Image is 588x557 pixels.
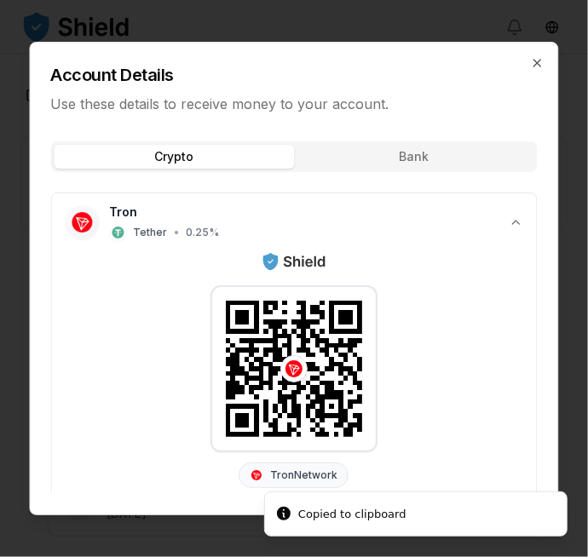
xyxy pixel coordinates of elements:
img: Tron [252,470,262,480]
p: Use these details to receive money to your account. [51,94,538,114]
button: Bank [294,145,534,169]
h2: Account Details [51,63,538,87]
span: • [175,226,180,239]
button: Crypto [55,145,295,169]
span: Tether [134,226,168,239]
img: Tether [112,227,124,238]
span: Tron Network [271,468,338,482]
span: 0.25 % [187,226,220,239]
img: Tron [285,360,303,377]
img: Shield Logo [261,251,326,272]
span: Tron [110,204,138,221]
img: Tron [72,212,93,233]
button: TronTronTetherTether•0.25% [52,193,537,251]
